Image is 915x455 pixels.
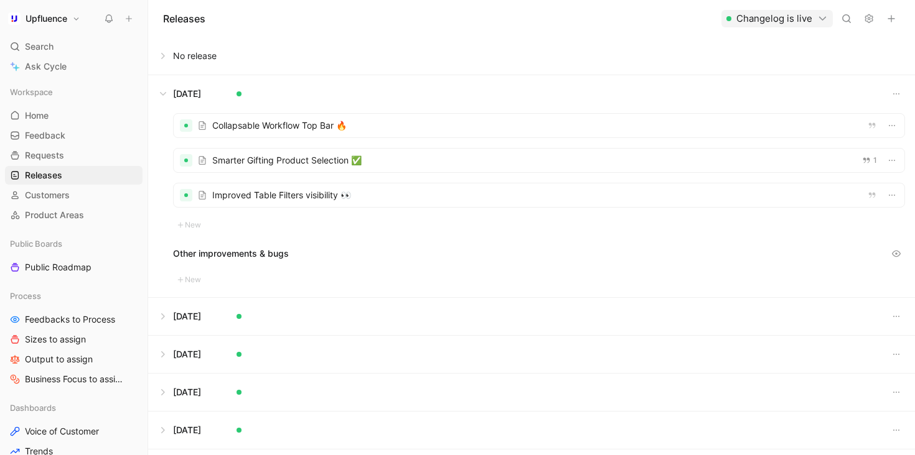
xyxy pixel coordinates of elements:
[25,39,54,54] span: Search
[5,287,143,305] div: Process
[25,353,93,365] span: Output to assign
[125,373,138,385] button: View actions
[25,59,67,74] span: Ask Cycle
[173,245,905,262] div: Other improvements & bugs
[25,169,62,182] span: Releases
[5,234,143,253] div: Public Boards
[125,313,138,326] button: View actions
[26,13,67,24] h1: Upfluence
[5,126,143,145] a: Feedback
[125,333,138,346] button: View actions
[5,57,143,76] a: Ask Cycle
[173,272,205,287] button: New
[5,10,83,27] button: UpfluenceUpfluence
[5,146,143,165] a: Requests
[5,186,143,205] a: Customers
[860,154,880,167] button: 1
[5,234,143,277] div: Public BoardsPublic Roadmap
[25,149,64,162] span: Requests
[25,129,65,142] span: Feedback
[5,370,143,388] a: Business Focus to assign
[163,11,205,26] h1: Releases
[10,86,53,98] span: Workspace
[25,261,91,273] span: Public Roadmap
[5,106,143,125] a: Home
[5,310,143,329] a: Feedbacks to Process
[173,218,205,232] button: New
[5,330,143,349] a: Sizes to assign
[25,209,84,221] span: Product Areas
[721,10,833,27] button: Changelog is live
[125,353,138,365] button: View actions
[5,206,143,224] a: Product Areas
[25,109,49,122] span: Home
[125,261,138,273] button: View actions
[25,313,115,326] span: Feedbacks to Process
[10,402,56,414] span: Dashboards
[8,12,21,25] img: Upfluence
[5,258,143,277] a: Public Roadmap
[25,189,70,201] span: Customers
[5,350,143,369] a: Output to assign
[10,237,62,250] span: Public Boards
[873,157,877,164] span: 1
[25,425,99,438] span: Voice of Customer
[10,290,41,302] span: Process
[5,37,143,56] div: Search
[5,287,143,388] div: ProcessFeedbacks to ProcessSizes to assignOutput to assignBusiness Focus to assign
[125,425,138,438] button: View actions
[25,373,125,385] span: Business Focus to assign
[5,422,143,441] a: Voice of Customer
[25,333,86,346] span: Sizes to assign
[5,166,143,185] a: Releases
[5,398,143,417] div: Dashboards
[5,83,143,101] div: Workspace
